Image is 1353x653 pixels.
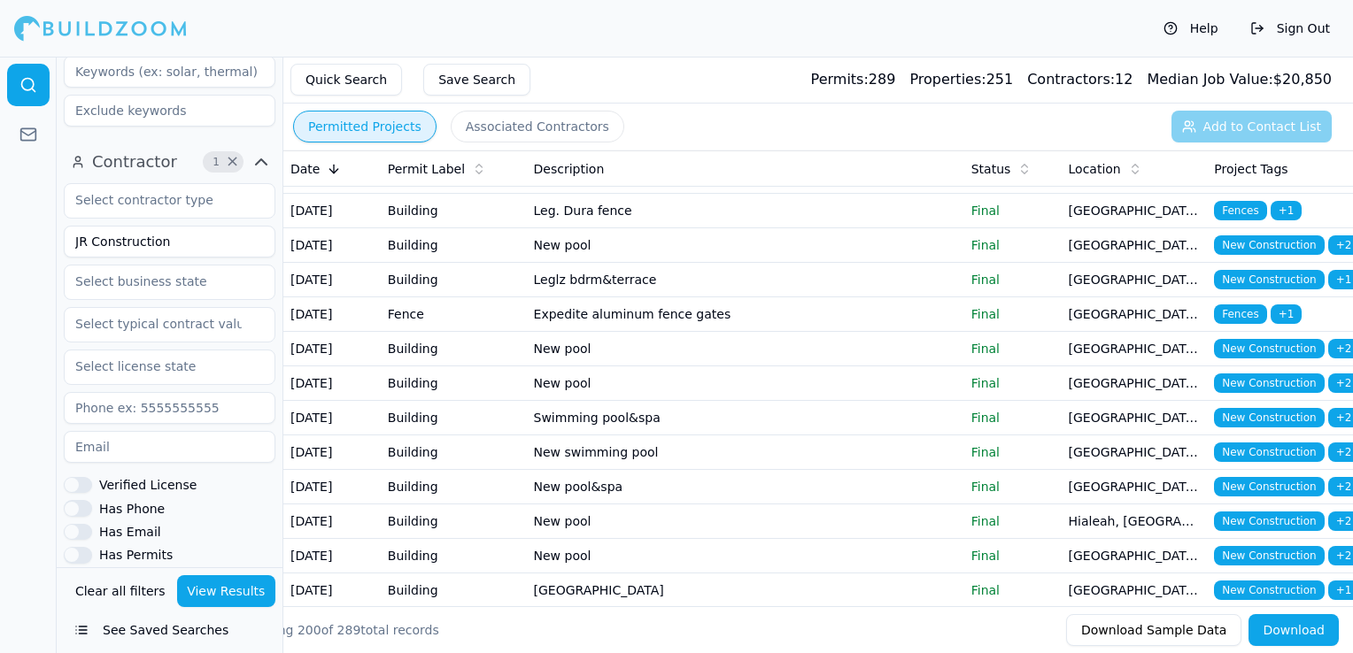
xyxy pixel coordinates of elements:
span: New Construction [1214,270,1324,289]
input: Phone ex: 5555555555 [64,392,275,424]
td: New pool&spa [527,470,964,504]
button: Download Sample Data [1066,614,1241,646]
span: New Construction [1214,580,1324,600]
span: Contractors: [1027,71,1115,88]
span: + 1 [1271,201,1303,220]
td: [DATE] [283,504,381,539]
p: Final [971,478,1055,496]
td: New pool [527,539,964,573]
td: Leg. Dura fence [527,194,964,228]
div: Date [290,160,374,178]
td: [DATE] [283,228,381,263]
td: [GEOGRAPHIC_DATA], [GEOGRAPHIC_DATA] [1062,194,1208,228]
td: [DATE] [283,332,381,366]
td: [DATE] [283,194,381,228]
button: Contractor1Clear Contractor filters [64,148,275,176]
input: Email [64,431,275,463]
span: New Construction [1214,408,1324,427]
span: New Construction [1214,373,1324,393]
p: Final [971,271,1055,288]
input: Business name [64,226,275,257]
p: Final [971,202,1055,219]
span: 1 [207,153,225,171]
td: [GEOGRAPHIC_DATA], [GEOGRAPHIC_DATA] [1062,573,1208,608]
p: Final [971,236,1055,254]
td: [DATE] [283,297,381,332]
td: New pool [527,332,964,366]
p: Final [971,581,1055,599]
span: New Construction [1214,442,1324,462]
p: Final [971,547,1055,565]
input: Select business state [65,265,252,297]
td: [DATE] [283,263,381,297]
td: New pool [527,366,964,401]
div: 12 [1027,69,1133,90]
td: [DATE] [283,366,381,401]
span: Median Job Value: [1147,71,1272,88]
p: Final [971,340,1055,357]
button: Quick Search [290,64,402,96]
label: Has Phone [99,503,165,515]
div: Permit Label [388,160,520,178]
label: Has Email [99,526,161,538]
div: $ 20,850 [1147,69,1332,90]
span: Contractor [92,150,177,174]
td: Building [381,228,527,263]
button: Help [1155,14,1227,42]
td: Expedite aluminum fence gates [527,297,964,332]
td: Building [381,366,527,401]
label: Verified License [99,479,197,491]
input: Keywords (ex: solar, thermal) [64,56,275,88]
span: New Construction [1214,235,1324,255]
span: Clear Contractor filters [226,157,239,166]
td: Fence [381,297,527,332]
div: Project Tags [1214,160,1346,178]
td: Building [381,332,527,366]
td: [DATE] [283,401,381,435]
span: Fences [1214,304,1266,324]
span: 200 [298,623,321,637]
td: [DATE] [283,470,381,504]
td: [GEOGRAPHIC_DATA], [GEOGRAPHIC_DATA] [1062,470,1208,504]
td: Building [381,504,527,539]
td: New swimming pool [527,435,964,470]
td: Building [381,401,527,435]
td: Building [381,194,527,228]
p: Final [971,512,1055,530]
td: New pool [527,504,964,539]
div: Location [1069,160,1201,178]
button: Save Search [423,64,530,96]
input: Exclude keywords [64,95,275,127]
p: Final [971,305,1055,323]
button: See Saved Searches [64,614,275,646]
p: Final [971,409,1055,426]
p: Final [971,374,1055,392]
button: Clear all filters [71,575,170,607]
td: Building [381,435,527,470]
td: New pool [527,228,964,263]
div: Description [534,160,957,178]
span: New Construction [1214,546,1324,565]
td: [GEOGRAPHIC_DATA] [527,573,964,608]
td: [GEOGRAPHIC_DATA], [GEOGRAPHIC_DATA] [1062,435,1208,470]
span: + 1 [1271,304,1303,324]
input: Select contractor type [65,184,252,216]
p: Final [971,443,1055,461]
span: New Construction [1214,339,1324,358]
td: Building [381,573,527,608]
td: Building [381,263,527,297]
td: [GEOGRAPHIC_DATA], [GEOGRAPHIC_DATA] [1062,263,1208,297]
button: Permitted Projects [293,111,437,142]
div: 289 [811,69,896,90]
td: [GEOGRAPHIC_DATA], [GEOGRAPHIC_DATA] [1062,401,1208,435]
span: New Construction [1214,477,1324,496]
td: Building [381,539,527,573]
td: [GEOGRAPHIC_DATA], [GEOGRAPHIC_DATA] [1062,297,1208,332]
td: [DATE] [283,435,381,470]
input: Select license state [65,350,252,382]
label: Has Permits [99,549,173,561]
div: 251 [909,69,1013,90]
div: Showing of total records [241,621,439,639]
td: [GEOGRAPHIC_DATA], [GEOGRAPHIC_DATA] [1062,366,1208,401]
button: Sign Out [1241,14,1339,42]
